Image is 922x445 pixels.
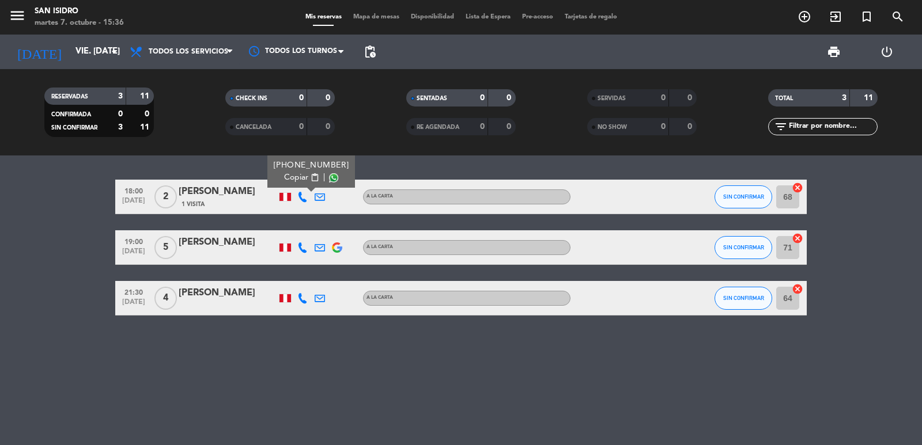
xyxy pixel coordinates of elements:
[35,6,124,17] div: San Isidro
[145,110,152,118] strong: 0
[798,10,811,24] i: add_circle_outline
[860,35,913,69] div: LOG OUT
[284,172,319,184] button: Copiarcontent_paste
[332,242,342,253] img: google-logo.png
[300,14,347,20] span: Mis reservas
[118,110,123,118] strong: 0
[661,94,666,102] strong: 0
[480,123,485,131] strong: 0
[9,7,26,28] button: menu
[9,39,70,64] i: [DATE]
[661,123,666,131] strong: 0
[775,96,793,101] span: TOTAL
[687,94,694,102] strong: 0
[827,45,841,59] span: print
[417,96,447,101] span: SENTADAS
[559,14,623,20] span: Tarjetas de regalo
[417,124,459,130] span: RE AGENDADA
[154,185,177,208] span: 2
[323,172,326,184] span: |
[326,94,332,102] strong: 0
[9,7,26,24] i: menu
[788,120,877,133] input: Filtrar por nombre...
[154,287,177,310] span: 4
[154,236,177,259] span: 5
[326,123,332,131] strong: 0
[723,244,764,250] span: SIN CONFIRMAR
[715,236,772,259] button: SIN CONFIRMAR
[516,14,559,20] span: Pre-acceso
[311,173,319,182] span: content_paste
[299,94,304,102] strong: 0
[51,112,91,117] span: CONFIRMADA
[236,96,267,101] span: CHECK INS
[119,298,148,311] span: [DATE]
[723,193,764,200] span: SIN CONFIRMAR
[363,45,377,59] span: pending_actions
[792,233,803,244] i: cancel
[460,14,516,20] span: Lista de Espera
[366,194,393,199] span: A la carta
[891,10,905,24] i: search
[507,123,513,131] strong: 0
[179,184,277,199] div: [PERSON_NAME]
[598,96,626,101] span: SERVIDAS
[179,286,277,301] div: [PERSON_NAME]
[829,10,842,24] i: exit_to_app
[274,159,349,172] div: [PHONE_NUMBER]
[715,287,772,310] button: SIN CONFIRMAR
[182,200,205,209] span: 1 Visita
[715,185,772,208] button: SIN CONFIRMAR
[792,182,803,193] i: cancel
[723,295,764,301] span: SIN CONFIRMAR
[51,94,88,100] span: RESERVADAS
[149,48,228,56] span: Todos los servicios
[347,14,405,20] span: Mapa de mesas
[880,45,894,59] i: power_settings_new
[366,245,393,249] span: A la carta
[119,248,148,261] span: [DATE]
[299,123,304,131] strong: 0
[366,295,393,300] span: A la carta
[405,14,460,20] span: Disponibilidad
[51,125,97,131] span: SIN CONFIRMAR
[119,285,148,298] span: 21:30
[118,123,123,131] strong: 3
[119,234,148,248] span: 19:00
[687,123,694,131] strong: 0
[860,10,874,24] i: turned_in_not
[107,45,121,59] i: arrow_drop_down
[792,283,803,295] i: cancel
[118,92,123,100] strong: 3
[140,123,152,131] strong: 11
[35,17,124,29] div: martes 7. octubre - 15:36
[119,197,148,210] span: [DATE]
[507,94,513,102] strong: 0
[236,124,271,130] span: CANCELADA
[284,172,308,184] span: Copiar
[480,94,485,102] strong: 0
[864,94,875,102] strong: 11
[774,120,788,134] i: filter_list
[598,124,627,130] span: NO SHOW
[842,94,847,102] strong: 3
[179,235,277,250] div: [PERSON_NAME]
[119,184,148,197] span: 18:00
[140,92,152,100] strong: 11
